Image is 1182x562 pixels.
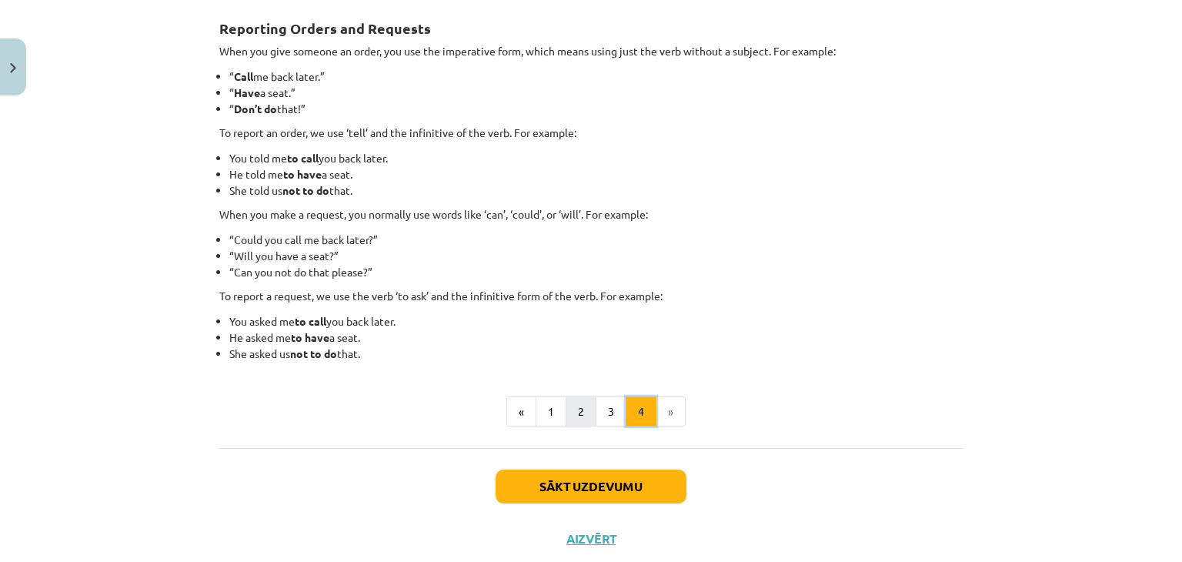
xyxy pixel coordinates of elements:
p: When you give someone an order, you use the imperative form, which means using just the verb with... [219,43,963,59]
button: 4 [626,396,656,427]
img: icon-close-lesson-0947bae3869378f0d4975bcd49f059093ad1ed9edebbc8119c70593378902aed.svg [10,63,16,73]
li: He asked me a seat. [229,330,963,346]
button: 3 [596,396,626,427]
li: “ a seat.” [229,85,963,101]
button: Aizvērt [562,531,620,547]
nav: Page navigation example [219,396,963,427]
li: She told us that. [229,182,963,199]
strong: not to do [290,346,337,360]
strong: Reporting Orders and Requests [219,19,431,37]
li: “Can you not do that please?” [229,264,963,280]
p: To report an order, we use ‘tell’ and the infinitive of the verb. For example: [219,125,963,141]
strong: to have [291,330,329,344]
strong: to call [295,314,326,328]
button: 2 [566,396,596,427]
li: She asked us that. [229,346,963,362]
button: « [506,396,536,427]
li: He told me a seat. [229,166,963,182]
p: When you make a request, you normally use words like ‘can’, ‘could’, or ‘will’. For example: [219,206,963,222]
p: To report a request, we use the verb ‘to ask’ and the infinitive form of the verb. For example: [219,288,963,304]
li: “ that!” [229,101,963,117]
strong: Call [234,69,253,83]
strong: Don’t do [234,102,277,115]
strong: Have [234,85,260,99]
li: You told me you back later. [229,150,963,166]
li: You asked me you back later. [229,313,963,330]
li: “Could you call me back later?” [229,232,963,248]
strong: to call [287,151,319,165]
li: “ me back later.” [229,69,963,85]
button: Sākt uzdevumu [496,470,686,503]
li: “Will you have a seat?” [229,248,963,264]
button: 1 [536,396,566,427]
strong: to have [283,167,322,181]
strong: not to do [282,183,329,197]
